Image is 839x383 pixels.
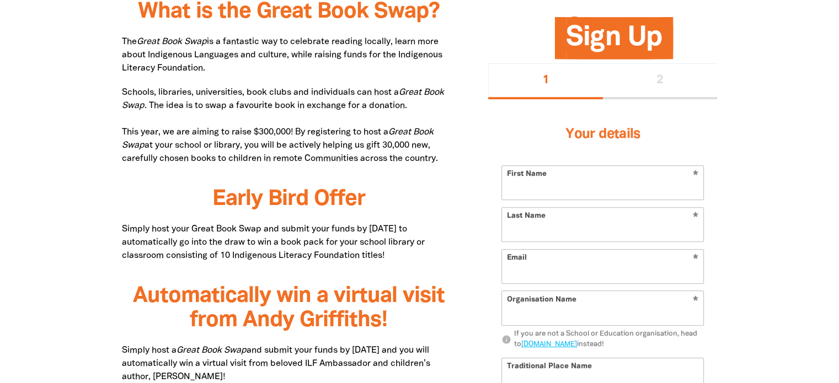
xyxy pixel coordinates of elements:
div: If you are not a School or Education organisation, head to instead! [514,329,704,350]
h3: Your details [501,112,704,157]
span: Early Bird Offer [212,189,365,209]
span: Automatically win a virtual visit from Andy Griffiths! [132,286,444,331]
button: Stage 1 [488,64,603,99]
em: Great Book Swap [122,128,434,149]
em: Great Book Swap [137,38,207,46]
em: Great Book Swap [177,347,247,354]
a: [DOMAIN_NAME] [521,342,577,348]
i: info [501,335,511,345]
em: Great Book Swap [122,89,444,110]
p: The is a fantastic way to celebrate reading locally, learn more about Indigenous Languages and cu... [122,35,456,75]
span: What is the Great Book Swap? [137,2,439,22]
p: Schools, libraries, universities, book clubs and individuals can host a . The idea is to swap a f... [122,86,456,165]
span: Sign Up [566,26,662,60]
p: Simply host your Great Book Swap and submit your funds by [DATE] to automatically go into the dra... [122,223,456,262]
